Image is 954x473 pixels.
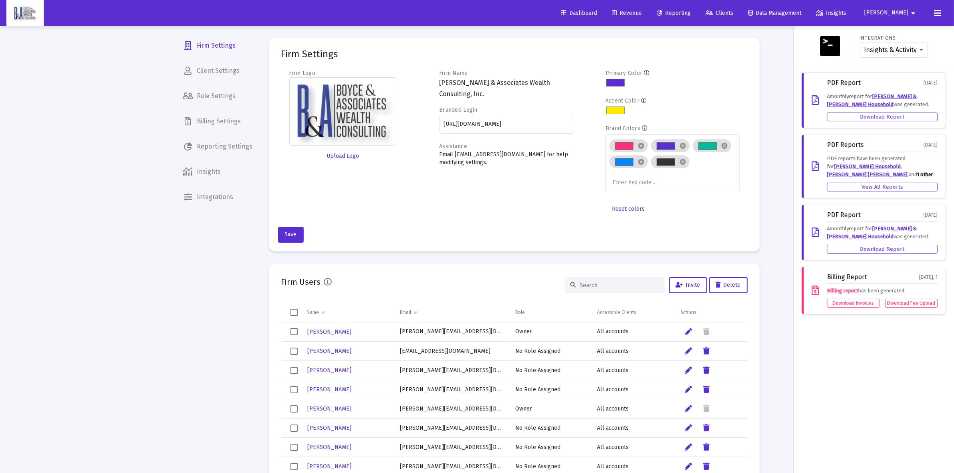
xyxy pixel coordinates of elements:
span: Insights [816,10,846,16]
a: Dashboard [555,5,603,21]
span: Revenue [612,10,642,16]
a: Data Management [742,5,808,21]
span: Dashboard [561,10,597,16]
span: Investment advisory services offered through [PERSON_NAME] & Associates Wealth Consulting, Inc., ... [3,7,445,19]
mat-icon: arrow_drop_down [908,5,918,21]
span: Clients [706,10,733,16]
a: Clients [699,5,740,21]
a: Insights [810,5,853,21]
span: Reporting [657,10,691,16]
span: Data Management [748,10,801,16]
a: Revenue [605,5,648,21]
img: Dashboard [12,5,38,21]
span: [PERSON_NAME] [864,10,908,16]
button: [PERSON_NAME] [855,5,928,21]
a: Reporting [650,5,697,21]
